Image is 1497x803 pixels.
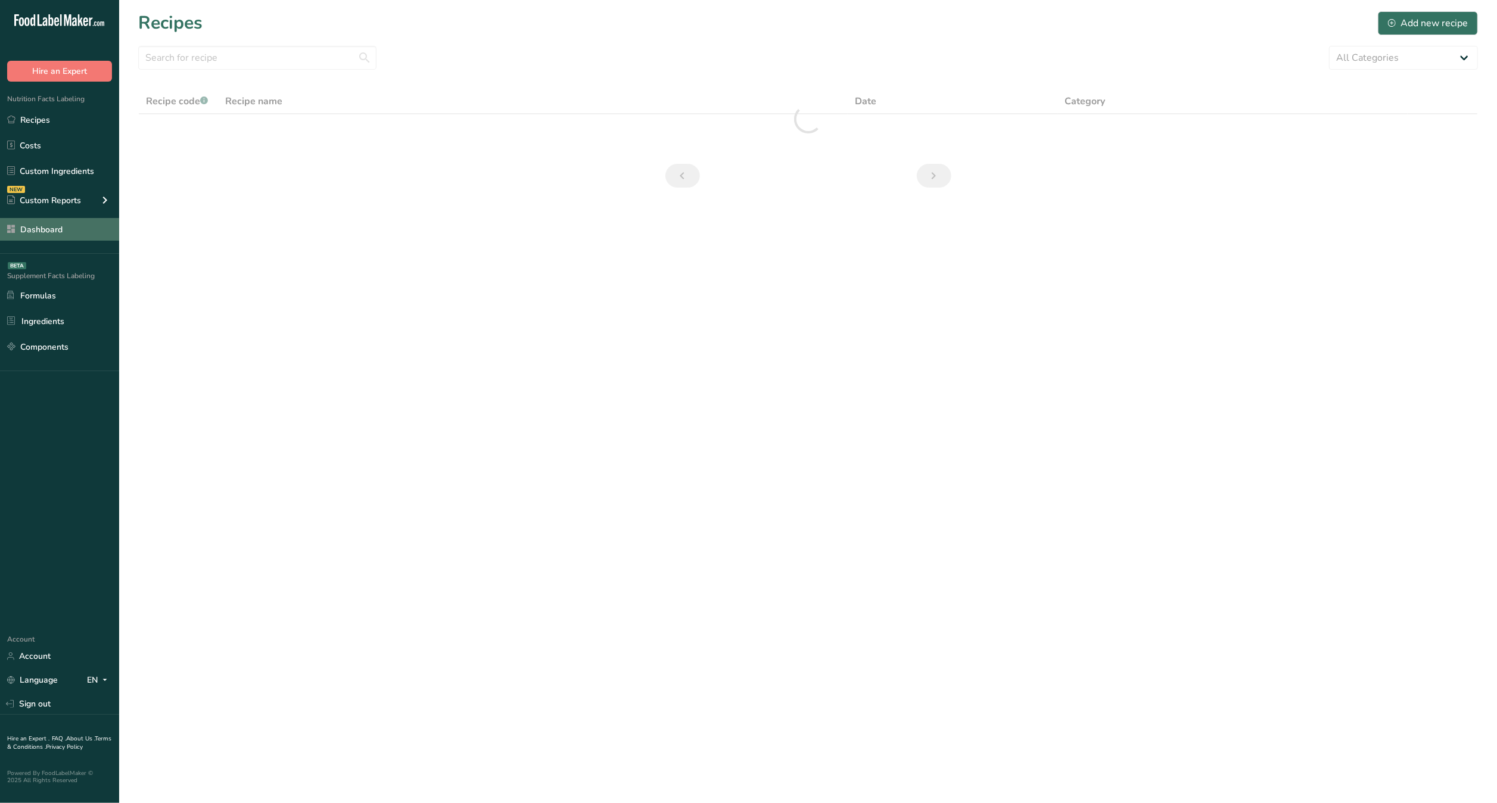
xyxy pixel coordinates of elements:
[138,46,376,70] input: Search for recipe
[1378,11,1478,35] button: Add new recipe
[66,734,95,743] a: About Us .
[138,10,203,36] h1: Recipes
[7,670,58,690] a: Language
[1388,16,1468,30] div: Add new recipe
[46,743,83,751] a: Privacy Policy
[7,770,112,784] div: Powered By FoodLabelMaker © 2025 All Rights Reserved
[7,186,25,193] div: NEW
[7,61,112,82] button: Hire an Expert
[7,734,49,743] a: Hire an Expert .
[665,164,700,188] a: Previous page
[87,673,112,687] div: EN
[7,734,111,751] a: Terms & Conditions .
[52,734,66,743] a: FAQ .
[917,164,951,188] a: Next page
[8,262,26,269] div: BETA
[7,194,81,207] div: Custom Reports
